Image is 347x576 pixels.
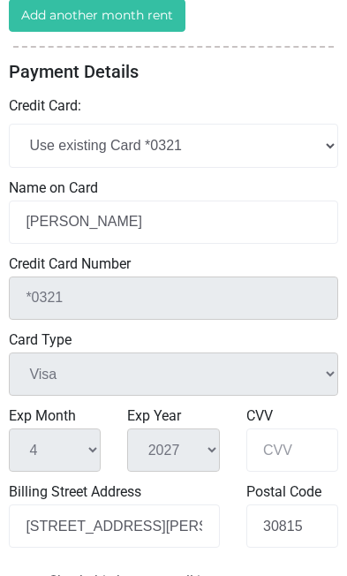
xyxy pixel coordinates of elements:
label: Exp Month [9,405,101,427]
label: Billing Street Address [9,481,220,503]
h5: Payment Details [9,61,338,82]
label: Card Type [9,330,338,351]
label: Exp Year [127,405,219,427]
label: CVV [246,405,338,427]
input: CVV [246,428,338,472]
label: Postal Code [246,481,338,503]
input: Card number [9,277,338,320]
label: Name on Card [9,178,338,199]
input: Name on card [9,201,338,244]
label: Credit Card Number [9,254,338,275]
label: Credit Card: [9,95,81,117]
